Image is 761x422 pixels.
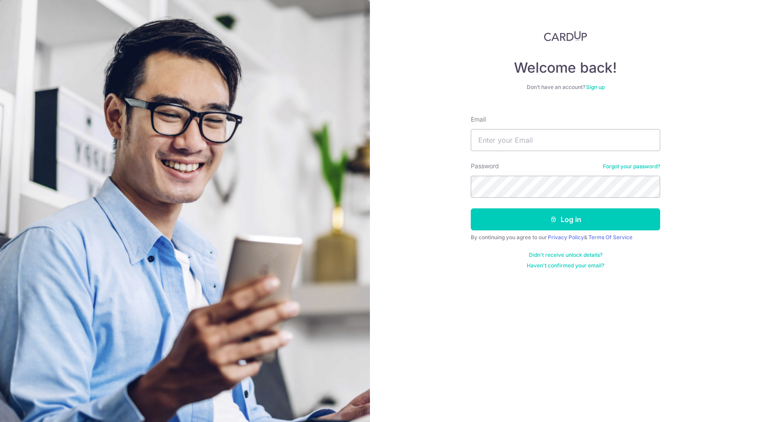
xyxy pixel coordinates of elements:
input: Enter your Email [471,129,660,151]
div: By continuing you agree to our & [471,234,660,241]
a: Privacy Policy [548,234,584,241]
label: Email [471,115,486,124]
a: Didn't receive unlock details? [529,252,602,259]
a: Haven't confirmed your email? [527,262,604,269]
div: Don’t have an account? [471,84,660,91]
a: Forgot your password? [603,163,660,170]
img: CardUp Logo [544,31,587,41]
h4: Welcome back! [471,59,660,77]
button: Log in [471,208,660,230]
label: Password [471,162,499,170]
a: Sign up [586,84,605,90]
a: Terms Of Service [588,234,632,241]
